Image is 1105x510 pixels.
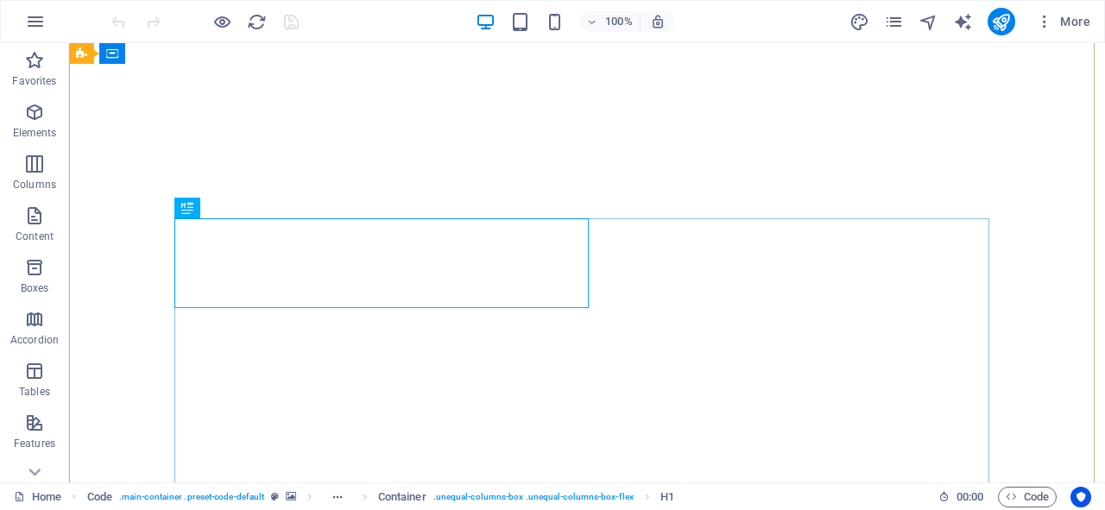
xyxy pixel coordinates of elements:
i: This element contains a background [286,492,296,501]
i: Publish [991,12,1011,32]
i: On resize automatically adjust zoom level to fit chosen device. [650,14,666,29]
p: Accordion [10,333,59,347]
p: Boxes [21,281,49,295]
p: Elements [13,126,57,140]
button: Usercentrics [1070,487,1091,507]
button: design [849,11,870,32]
i: AI Writer [953,12,973,32]
span: Click to select. Double-click to edit [378,487,426,507]
span: . main-container .preset-code-default [119,487,264,507]
button: Click here to leave preview mode and continue editing [212,11,232,32]
i: Navigator [919,12,938,32]
span: . unequal-columns-box .unequal-columns-box-flex [433,487,634,507]
i: This element is a customizable preset [271,492,279,501]
button: navigator [919,11,939,32]
span: Click to select. Double-click to edit [87,487,112,507]
button: reload [246,11,267,32]
button: More [1029,8,1097,35]
span: Click to select. Double-click to edit [660,487,674,507]
p: Features [14,437,55,450]
h6: Session time [938,487,984,507]
button: 100% [579,11,641,32]
span: 00 00 [957,487,983,507]
nav: breadcrumb [87,487,675,507]
button: Code [998,487,1057,507]
p: Favorites [12,74,56,88]
i: Design (Ctrl+Alt+Y) [849,12,869,32]
span: Code [1006,487,1049,507]
p: Content [16,230,54,243]
button: pages [884,11,905,32]
a: Click to cancel selection. Double-click to open Pages [14,487,61,507]
i: Reload page [247,12,267,32]
p: Tables [19,385,50,399]
button: text_generator [953,11,974,32]
span: More [1036,13,1090,30]
i: Pages (Ctrl+Alt+S) [884,12,904,32]
button: publish [988,8,1015,35]
p: Columns [13,178,56,192]
span: : [969,490,971,503]
h6: 100% [605,11,633,32]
